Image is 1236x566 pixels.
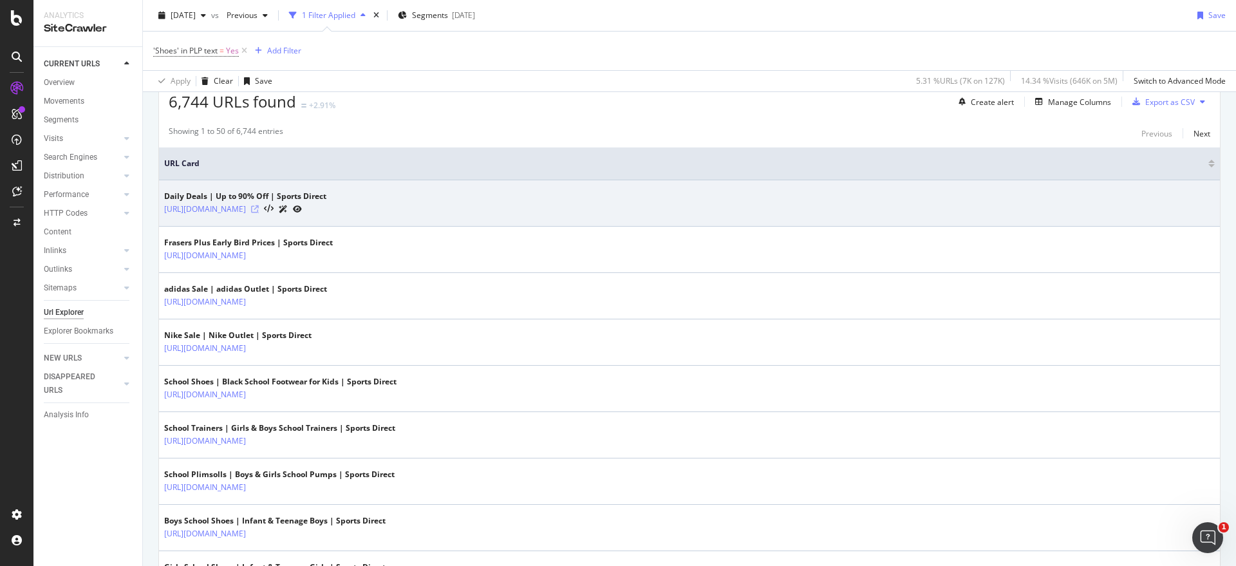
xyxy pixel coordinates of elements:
[44,76,75,90] div: Overview
[44,113,79,127] div: Segments
[44,169,84,183] div: Distribution
[1021,75,1118,86] div: 14.34 % Visits ( 646K on 5M )
[164,388,246,401] a: [URL][DOMAIN_NAME]
[153,5,211,26] button: [DATE]
[164,296,246,308] a: [URL][DOMAIN_NAME]
[44,207,120,220] a: HTTP Codes
[44,57,100,71] div: CURRENT URLS
[44,281,77,295] div: Sitemaps
[284,5,371,26] button: 1 Filter Applied
[169,126,283,141] div: Showing 1 to 50 of 6,744 entries
[953,91,1014,112] button: Create alert
[221,5,273,26] button: Previous
[1194,126,1210,141] button: Next
[302,10,355,21] div: 1 Filter Applied
[264,205,274,214] button: View HTML Source
[220,45,224,56] span: =
[44,132,63,146] div: Visits
[226,42,239,60] span: Yes
[412,10,448,21] span: Segments
[44,244,66,258] div: Inlinks
[44,244,120,258] a: Inlinks
[44,10,132,21] div: Analytics
[1127,91,1195,112] button: Export as CSV
[44,370,120,397] a: DISAPPEARED URLS
[164,515,386,527] div: Boys School Shoes | Infant & Teenage Boys | Sports Direct
[1194,128,1210,139] div: Next
[44,325,133,338] a: Explorer Bookmarks
[44,188,120,202] a: Performance
[44,95,133,108] a: Movements
[1208,10,1226,21] div: Save
[250,43,301,59] button: Add Filter
[1192,5,1226,26] button: Save
[1134,75,1226,86] div: Switch to Advanced Mode
[164,203,246,216] a: [URL][DOMAIN_NAME]
[171,75,191,86] div: Apply
[44,408,89,422] div: Analysis Info
[214,75,233,86] div: Clear
[153,71,191,91] button: Apply
[44,113,133,127] a: Segments
[44,306,133,319] a: Url Explorer
[971,97,1014,108] div: Create alert
[196,71,233,91] button: Clear
[44,188,89,202] div: Performance
[1141,128,1172,139] div: Previous
[452,10,475,21] div: [DATE]
[251,205,259,213] a: Visit Online Page
[1145,97,1195,108] div: Export as CSV
[44,370,109,397] div: DISAPPEARED URLS
[916,75,1005,86] div: 5.31 % URLs ( 7K on 127K )
[1219,522,1229,533] span: 1
[171,10,196,21] span: 2025 Aug. 24th
[164,376,397,388] div: School Shoes | Black School Footwear for Kids | Sports Direct
[164,330,312,341] div: Nike Sale | Nike Outlet | Sports Direct
[211,10,221,21] span: vs
[1048,97,1111,108] div: Manage Columns
[44,132,120,146] a: Visits
[371,9,382,22] div: times
[164,237,333,249] div: Frasers Plus Early Bird Prices | Sports Direct
[1030,94,1111,109] button: Manage Columns
[293,202,302,216] a: URL Inspection
[164,469,395,480] div: School Plimsolls | Boys & Girls School Pumps | Sports Direct
[255,75,272,86] div: Save
[44,281,120,295] a: Sitemaps
[44,352,120,365] a: NEW URLS
[44,263,72,276] div: Outlinks
[44,76,133,90] a: Overview
[301,104,306,108] img: Equal
[1192,522,1223,553] iframe: Intercom live chat
[164,422,395,434] div: School Trainers | Girls & Boys School Trainers | Sports Direct
[44,57,120,71] a: CURRENT URLS
[164,481,246,494] a: [URL][DOMAIN_NAME]
[44,95,84,108] div: Movements
[221,10,257,21] span: Previous
[393,5,480,26] button: Segments[DATE]
[44,325,113,338] div: Explorer Bookmarks
[44,151,97,164] div: Search Engines
[44,225,133,239] a: Content
[1141,126,1172,141] button: Previous
[239,71,272,91] button: Save
[164,191,326,202] div: Daily Deals | Up to 90% Off | Sports Direct
[164,342,246,355] a: [URL][DOMAIN_NAME]
[44,151,120,164] a: Search Engines
[44,21,132,36] div: SiteCrawler
[164,283,327,295] div: adidas Sale | adidas Outlet | Sports Direct
[44,169,120,183] a: Distribution
[164,527,246,540] a: [URL][DOMAIN_NAME]
[164,158,1205,169] span: URL Card
[153,45,218,56] span: 'Shoes' in PLP text
[279,202,288,216] a: AI Url Details
[44,225,71,239] div: Content
[44,207,88,220] div: HTTP Codes
[44,352,82,365] div: NEW URLS
[169,91,296,112] span: 6,744 URLs found
[44,408,133,422] a: Analysis Info
[267,45,301,56] div: Add Filter
[164,249,246,262] a: [URL][DOMAIN_NAME]
[164,435,246,448] a: [URL][DOMAIN_NAME]
[44,263,120,276] a: Outlinks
